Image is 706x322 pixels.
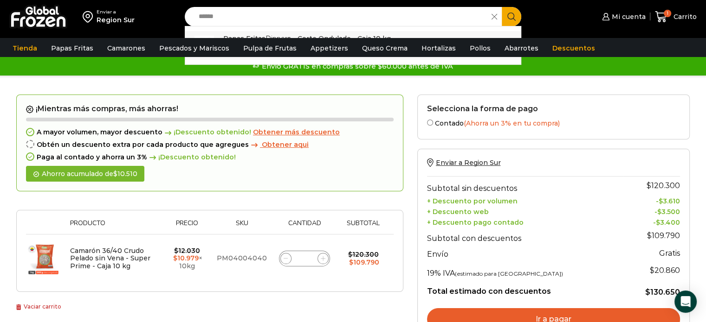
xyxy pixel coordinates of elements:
[162,234,212,283] td: × 10kg
[262,140,309,149] span: Obtener aqui
[664,10,671,17] span: 1
[427,120,433,126] input: Contado(Ahorra un 3% en tu compra)
[647,231,680,240] bdi: 109.790
[26,166,144,182] div: Ahorro acumulado de
[174,246,178,255] span: $
[645,288,680,297] bdi: 130.650
[266,34,287,43] strong: Dipper
[65,220,162,234] th: Producto
[647,181,680,190] bdi: 120.300
[212,234,272,283] td: PM04004040
[249,141,309,149] a: Obtener aqui
[83,9,97,25] img: address-field-icon.svg
[26,128,394,136] div: A mayor volumen, mayor descuento
[357,39,412,57] a: Queso Crema
[26,153,394,161] div: Paga al contado y ahorra un 3%
[623,216,680,227] td: -
[659,197,663,205] span: $
[623,205,680,216] td: -
[427,158,500,167] a: Enviar a Region Sur
[349,258,379,266] bdi: 109.790
[16,303,61,310] a: Vaciar carrito
[162,128,251,136] span: ¡Descuento obtenido!
[174,246,200,255] bdi: 12.030
[500,39,543,57] a: Abarrotes
[349,258,353,266] span: $
[427,118,680,127] label: Contado
[427,245,623,261] th: Envío
[464,119,560,127] span: (Ahorra un 3% en tu compra)
[656,218,660,227] span: $
[600,7,645,26] a: Mi cuenta
[655,6,697,28] a: 1 Carrito
[671,12,697,21] span: Carrito
[306,39,353,57] a: Appetizers
[427,205,623,216] th: + Descuento web
[674,290,697,313] div: Open Intercom Messenger
[239,39,301,57] a: Pulpa de Frutas
[417,39,460,57] a: Hortalizas
[223,33,391,44] p: Papas Fritas s - Corte Ondulado - Caja 10 kg
[657,208,680,216] bdi: 3.500
[97,15,135,25] div: Region Sur
[609,12,646,21] span: Mi cuenta
[427,216,623,227] th: + Descuento pago contado
[645,288,650,297] span: $
[162,220,212,234] th: Precio
[272,220,337,234] th: Cantidad
[348,250,352,259] span: $
[427,177,623,195] th: Subtotal sin descuentos
[502,7,521,26] button: Search button
[26,104,394,114] h2: ¡Mientras más compras, más ahorras!
[427,227,623,245] th: Subtotal con descuentos
[173,254,199,262] bdi: 10.979
[253,128,340,136] span: Obtener más descuento
[185,31,521,60] a: Papas FritasDippers - Corte Ondulado - Caja 10 kg $2.780
[427,104,680,113] h2: Selecciona la forma de pago
[548,39,600,57] a: Descuentos
[298,252,311,265] input: Product quantity
[647,231,652,240] span: $
[348,250,379,259] bdi: 120.300
[650,266,654,275] span: $
[623,195,680,206] td: -
[427,195,623,206] th: + Descuento por volumen
[427,280,623,297] th: Total estimado con descuentos
[647,181,651,190] span: $
[113,170,117,178] span: $
[659,197,680,205] bdi: 3.610
[70,246,150,271] a: Camarón 36/40 Crudo Pelado sin Vena - Super Prime - Caja 10 kg
[46,39,98,57] a: Papas Fritas
[97,9,135,15] div: Enviar a
[212,220,272,234] th: Sku
[455,270,563,277] small: (estimado para [GEOGRAPHIC_DATA])
[656,218,680,227] bdi: 3.400
[465,39,495,57] a: Pollos
[253,128,340,136] a: Obtener más descuento
[8,39,42,57] a: Tienda
[659,249,680,258] strong: Gratis
[26,141,394,149] div: Obtén un descuento extra por cada producto que agregues
[103,39,150,57] a: Camarones
[337,220,389,234] th: Subtotal
[650,266,680,275] span: 20.860
[173,254,177,262] span: $
[657,208,661,216] span: $
[155,39,234,57] a: Pescados y Mariscos
[147,153,236,161] span: ¡Descuento obtenido!
[436,158,500,167] span: Enviar a Region Sur
[427,261,623,280] th: 19% IVA
[113,170,137,178] bdi: 10.510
